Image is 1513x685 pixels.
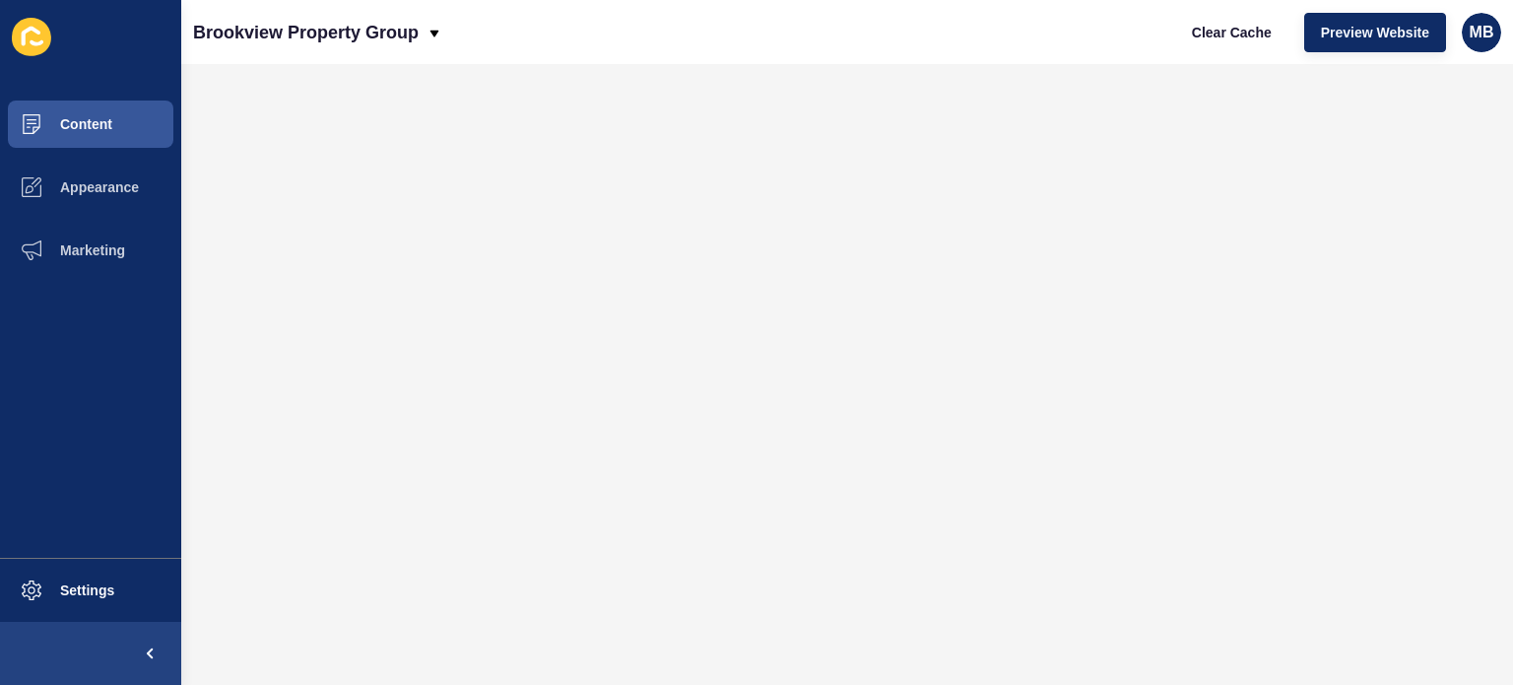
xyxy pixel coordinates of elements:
[1175,13,1288,52] button: Clear Cache
[1470,23,1494,42] span: MB
[1321,23,1429,42] span: Preview Website
[1192,23,1272,42] span: Clear Cache
[193,8,419,57] p: Brookview Property Group
[1304,13,1446,52] button: Preview Website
